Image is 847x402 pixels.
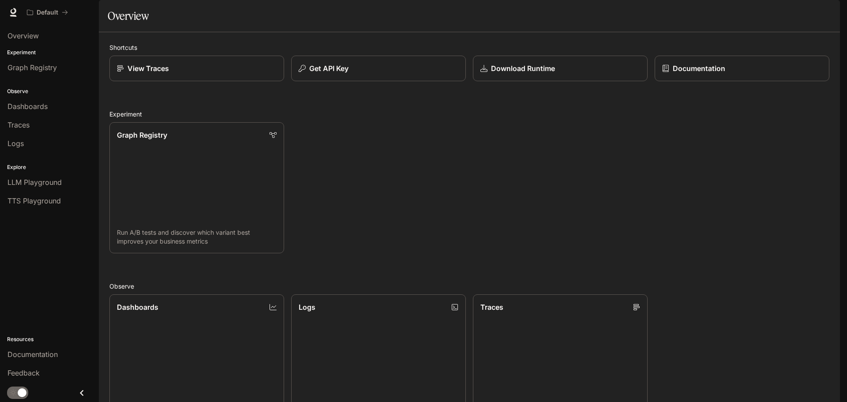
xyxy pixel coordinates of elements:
p: Dashboards [117,302,158,312]
p: Get API Key [309,63,349,74]
p: Run A/B tests and discover which variant best improves your business metrics [117,228,277,246]
p: Documentation [673,63,725,74]
a: Download Runtime [473,56,648,81]
a: Documentation [655,56,829,81]
p: Default [37,9,58,16]
button: All workspaces [23,4,72,21]
p: Download Runtime [491,63,555,74]
p: Logs [299,302,315,312]
h2: Observe [109,282,829,291]
a: View Traces [109,56,284,81]
p: Graph Registry [117,130,167,140]
h2: Experiment [109,109,829,119]
a: Graph RegistryRun A/B tests and discover which variant best improves your business metrics [109,122,284,253]
p: Traces [480,302,503,312]
h2: Shortcuts [109,43,829,52]
p: View Traces [127,63,169,74]
button: Get API Key [291,56,466,81]
h1: Overview [108,7,149,25]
